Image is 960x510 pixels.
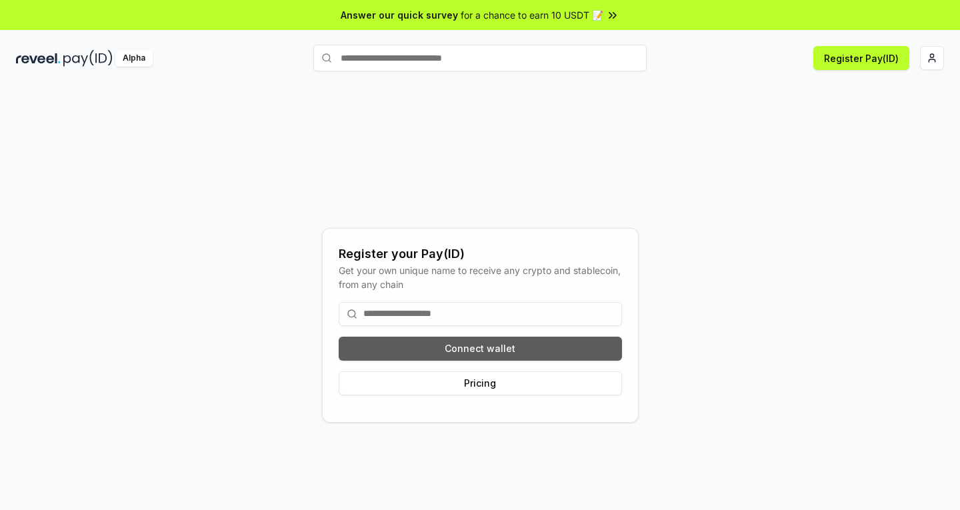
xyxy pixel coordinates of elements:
button: Register Pay(ID) [813,46,909,70]
button: Pricing [339,371,622,395]
span: for a chance to earn 10 USDT 📝 [461,8,603,22]
div: Register your Pay(ID) [339,245,622,263]
button: Connect wallet [339,337,622,361]
div: Get your own unique name to receive any crypto and stablecoin, from any chain [339,263,622,291]
img: pay_id [63,50,113,67]
img: reveel_dark [16,50,61,67]
div: Alpha [115,50,153,67]
span: Answer our quick survey [341,8,458,22]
